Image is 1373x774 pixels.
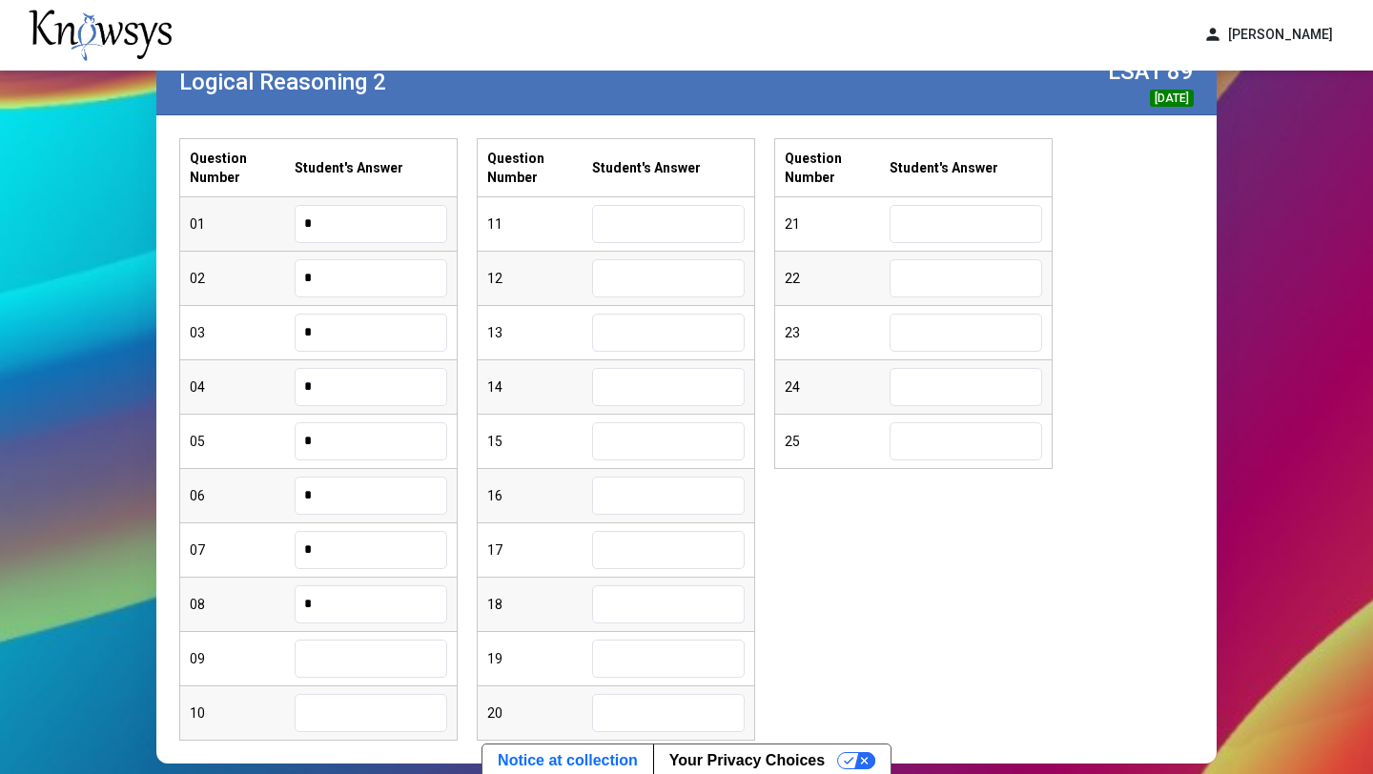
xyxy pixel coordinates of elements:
div: 11 [487,214,592,234]
div: [DATE] [1150,90,1194,107]
div: 06 [190,486,295,505]
div: 23 [785,323,890,342]
div: 16 [487,486,592,505]
div: 25 [785,432,890,451]
img: knowsys-logo.png [29,10,172,61]
label: Question Number [487,149,592,187]
div: 18 [487,595,592,614]
span: person [1203,25,1222,45]
label: Student's Answer [890,158,998,177]
div: 05 [190,432,295,451]
label: Question Number [190,149,295,187]
div: 14 [487,377,592,397]
div: 03 [190,323,295,342]
div: 09 [190,649,295,668]
button: person[PERSON_NAME] [1192,19,1344,51]
div: 08 [190,595,295,614]
label: Student's Answer [592,158,701,177]
div: 17 [487,540,592,560]
label: 89 [1167,58,1194,85]
div: 02 [190,269,295,288]
div: 19 [487,649,592,668]
div: 10 [190,703,295,723]
label: LSAT [1108,58,1163,85]
div: 21 [785,214,890,234]
div: 15 [487,432,592,451]
div: 12 [487,269,592,288]
div: 01 [190,214,295,234]
label: Question Number [785,149,890,187]
div: 13 [487,323,592,342]
div: 07 [190,540,295,560]
label: Student's Answer [295,158,403,177]
div: 22 [785,269,890,288]
div: 24 [785,377,890,397]
div: 04 [190,377,295,397]
label: Logical Reasoning 2 [179,69,386,95]
div: 20 [487,703,592,723]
